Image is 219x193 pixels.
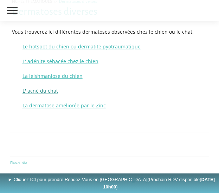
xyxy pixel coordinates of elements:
[22,43,141,50] a: Le hotspot du chien ou dermatite pyotraumatique
[12,28,207,35] p: Vous trouverez ici différentes dermatoses observées chez le chien ou le chat.
[22,87,58,94] a: L' acné du chat
[22,73,83,79] a: La leishmaniose du chien
[10,160,27,165] a: Plan du site
[103,177,215,189] span: (Prochain RDV disponible )
[8,177,215,189] span: ► Cliquez ICI pour prendre Rendez-Vous en [GEOGRAPHIC_DATA]
[22,58,98,65] a: L' adénite sébacée chez le chien
[22,102,106,109] a: La dermatose améliorée par le Zinc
